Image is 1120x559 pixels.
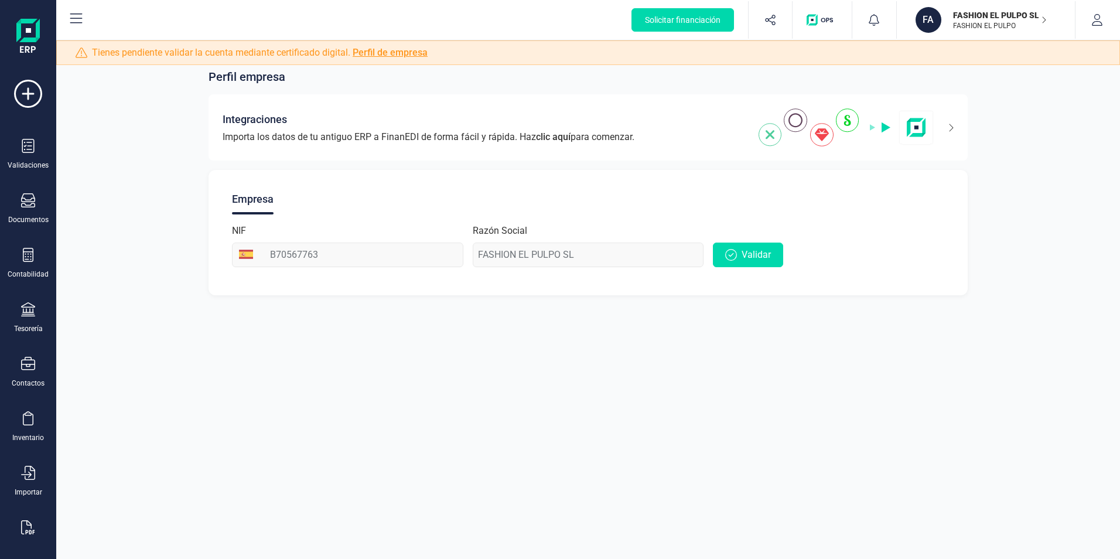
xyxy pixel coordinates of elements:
[713,243,783,267] button: Validar
[16,19,40,56] img: Logo Finanedi
[8,270,49,279] div: Contabilidad
[12,433,44,442] div: Inventario
[473,224,527,238] label: Razón Social
[742,248,771,262] span: Validar
[223,130,634,144] span: Importa los datos de tu antiguo ERP a FinanEDI de forma fácil y rápida. Haz para comenzar.
[14,324,43,333] div: Tesorería
[15,488,42,497] div: Importar
[353,47,428,58] a: Perfil de empresa
[953,21,1047,30] p: FASHION EL PULPO
[92,46,428,60] span: Tienes pendiente validar la cuenta mediante certificado digital.
[953,9,1047,21] p: FASHION EL PULPO SL
[911,1,1061,39] button: FAFASHION EL PULPO SLFASHION EL PULPO
[645,14,721,26] span: Solicitar financiación
[631,8,734,32] button: Solicitar financiación
[232,224,246,238] label: NIF
[209,69,285,85] span: Perfil empresa
[8,161,49,170] div: Validaciones
[223,111,287,128] span: Integraciones
[916,7,941,33] div: FA
[800,1,845,39] button: Logo de OPS
[807,14,838,26] img: Logo de OPS
[12,379,45,388] div: Contactos
[232,184,274,214] div: Empresa
[8,215,49,224] div: Documentos
[536,131,571,142] span: clic aquí
[759,108,934,146] img: integrations-img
